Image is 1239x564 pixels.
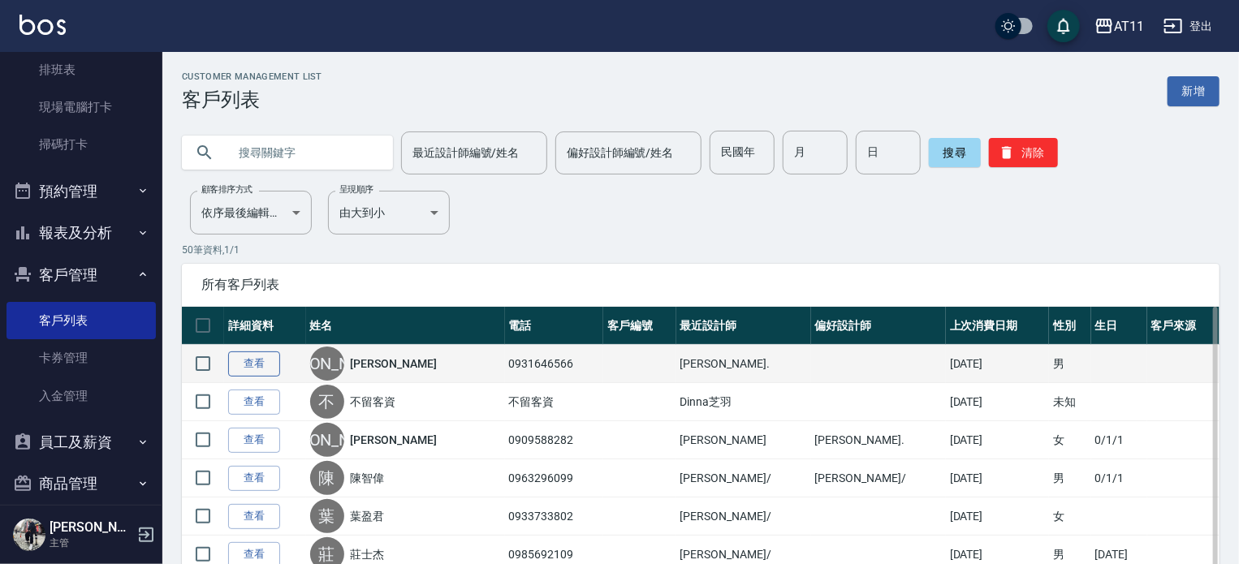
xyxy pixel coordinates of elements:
td: [DATE] [946,459,1049,497]
td: 0/1/1 [1091,459,1147,497]
td: 不留客資 [505,383,604,421]
button: 客戶管理 [6,254,156,296]
button: 報表及分析 [6,212,156,254]
a: 不留客資 [351,394,396,410]
a: 葉盈君 [351,508,385,524]
img: Logo [19,15,66,35]
button: 員工及薪資 [6,421,156,463]
td: [DATE] [946,497,1049,536]
td: Dinna芝羽 [676,383,811,421]
td: [PERSON_NAME]. [676,345,811,383]
input: 搜尋關鍵字 [227,131,380,174]
th: 性別 [1049,307,1090,345]
td: [PERSON_NAME]. [811,421,946,459]
button: 預約管理 [6,170,156,213]
th: 詳細資料 [224,307,306,345]
th: 電話 [505,307,604,345]
th: 最近設計師 [676,307,811,345]
td: 0/1/1 [1091,421,1147,459]
th: 客戶來源 [1147,307,1220,345]
td: 男 [1049,459,1090,497]
button: 登出 [1157,11,1220,41]
p: 50 筆資料, 1 / 1 [182,243,1220,257]
td: [PERSON_NAME]/ [811,459,946,497]
a: 查看 [228,466,280,491]
label: 顧客排序方式 [201,183,253,196]
th: 客戶編號 [603,307,676,345]
a: 新增 [1168,76,1220,106]
div: AT11 [1114,16,1144,37]
a: 查看 [228,351,280,377]
th: 偏好設計師 [811,307,946,345]
a: 查看 [228,504,280,529]
span: 所有客戶列表 [201,277,1200,293]
div: [PERSON_NAME] [310,423,344,457]
img: Person [13,519,45,551]
td: [DATE] [946,421,1049,459]
h5: [PERSON_NAME]. [50,519,132,536]
td: [PERSON_NAME] [676,421,811,459]
button: AT11 [1088,10,1150,43]
a: 客戶列表 [6,302,156,339]
td: 0931646566 [505,345,604,383]
h2: Customer Management List [182,71,322,82]
td: 未知 [1049,383,1090,421]
a: 陳智偉 [351,470,385,486]
a: 查看 [228,390,280,415]
a: [PERSON_NAME] [351,355,437,372]
button: 搜尋 [929,138,981,167]
th: 上次消費日期 [946,307,1049,345]
h3: 客戶列表 [182,88,322,111]
p: 主管 [50,536,132,550]
div: 依序最後編輯時間 [190,191,312,235]
td: 女 [1049,421,1090,459]
div: [PERSON_NAME] [310,347,344,381]
a: 掃碼打卡 [6,126,156,163]
th: 姓名 [306,307,505,345]
th: 生日 [1091,307,1147,345]
div: 不 [310,385,344,419]
a: 卡券管理 [6,339,156,377]
div: 葉 [310,499,344,533]
div: 陳 [310,461,344,495]
td: 男 [1049,345,1090,383]
td: [DATE] [946,345,1049,383]
td: [DATE] [946,383,1049,421]
td: [PERSON_NAME]/ [676,497,811,536]
td: 0963296099 [505,459,604,497]
a: 入金管理 [6,377,156,415]
td: 0933733802 [505,497,604,536]
a: 排班表 [6,51,156,88]
td: 女 [1049,497,1090,536]
label: 呈現順序 [339,183,373,196]
a: 莊士杰 [351,546,385,562]
button: 資料設定 [6,505,156,547]
a: [PERSON_NAME] [351,432,437,448]
a: 查看 [228,428,280,453]
td: [PERSON_NAME]/ [676,459,811,497]
button: 商品管理 [6,463,156,505]
a: 現場電腦打卡 [6,88,156,126]
button: 清除 [989,138,1058,167]
button: save [1047,10,1080,42]
td: 0909588282 [505,421,604,459]
div: 由大到小 [328,191,450,235]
